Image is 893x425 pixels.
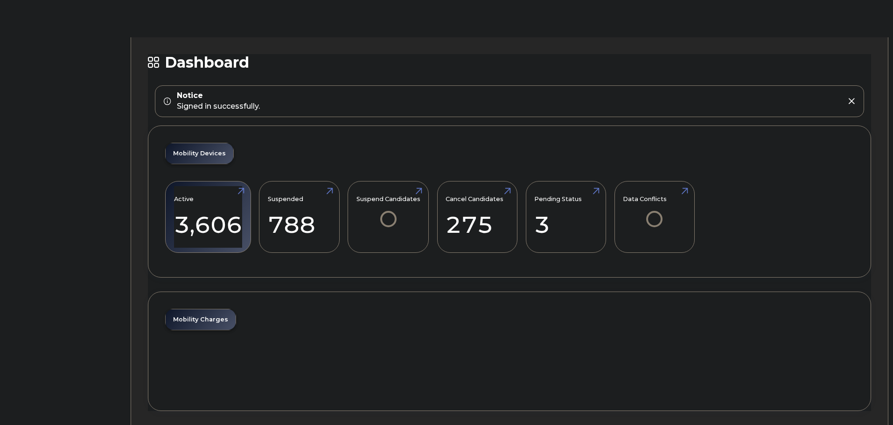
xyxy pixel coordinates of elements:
[534,186,597,248] a: Pending Status 3
[166,143,233,164] a: Mobility Devices
[446,186,509,248] a: Cancel Candidates 275
[356,186,420,240] a: Suspend Candidates
[166,309,236,330] a: Mobility Charges
[177,91,260,112] div: Signed in successfully.
[174,186,242,248] a: Active 3,606
[268,186,331,248] a: Suspended 788
[177,91,260,101] strong: Notice
[148,54,871,70] h1: Dashboard
[623,186,686,240] a: Data Conflicts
